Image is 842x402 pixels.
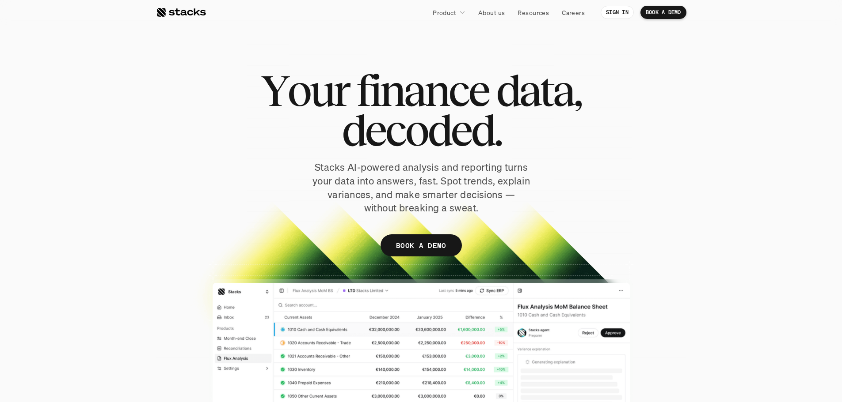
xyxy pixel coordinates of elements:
[380,71,404,110] span: n
[396,239,446,252] p: BOOK A DEMO
[370,71,380,110] span: i
[601,6,634,19] a: SIGN IN
[385,110,404,150] span: c
[333,71,349,110] span: r
[356,71,370,110] span: f
[512,4,554,20] a: Resources
[552,71,573,110] span: a
[404,71,424,110] span: a
[287,71,310,110] span: o
[556,4,590,20] a: Careers
[424,71,448,110] span: n
[433,8,456,17] p: Product
[573,71,581,110] span: ,
[562,8,585,17] p: Careers
[104,168,143,174] a: Privacy Policy
[381,234,462,256] a: BOOK A DEMO
[540,71,552,110] span: t
[493,110,501,150] span: .
[518,8,549,17] p: Resources
[478,8,505,17] p: About us
[606,9,629,15] p: SIGN IN
[640,6,686,19] a: BOOK A DEMO
[341,110,364,150] span: d
[311,161,532,215] p: Stacks AI-powered analysis and reporting turns your data into answers, fast. Spot trends, explain...
[427,110,450,150] span: d
[364,110,385,150] span: e
[519,71,540,110] span: a
[448,71,468,110] span: c
[468,71,488,110] span: e
[261,71,287,110] span: Y
[470,110,493,150] span: d
[310,71,333,110] span: u
[404,110,427,150] span: o
[450,110,470,150] span: e
[473,4,510,20] a: About us
[646,9,681,15] p: BOOK A DEMO
[496,71,519,110] span: d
